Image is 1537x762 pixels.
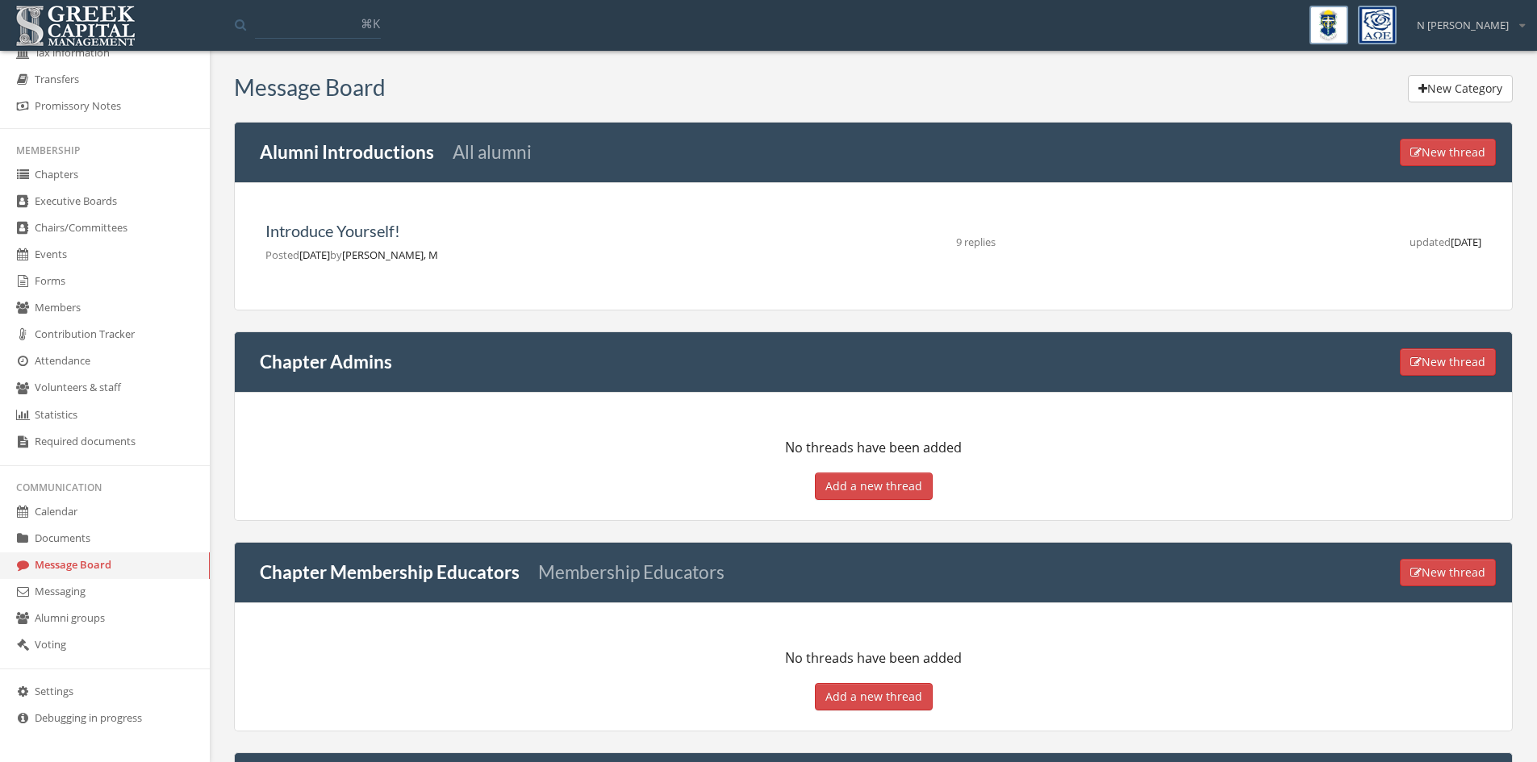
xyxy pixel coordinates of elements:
[255,437,1492,460] p: No threads have been added
[265,248,438,262] span: [DATE]
[342,248,438,262] span: [PERSON_NAME], M
[265,221,400,240] a: Introduce Yourself!
[330,248,342,262] span: by
[1400,139,1496,166] button: New thread
[265,248,299,262] span: Posted
[1406,6,1525,33] div: N [PERSON_NAME]
[815,473,933,500] button: Add a new thread
[538,561,725,583] small: Membership Educators
[956,235,996,249] span: 9 replies
[260,561,520,583] a: Chapter Membership Educators
[234,75,386,100] h3: Message Board
[260,141,434,163] a: Alumni Introductions
[1161,211,1492,273] td: [DATE]
[255,647,1492,670] p: No threads have been added
[1410,235,1451,249] span: updated
[260,351,392,373] a: Chapter Admins
[1408,75,1513,102] button: New Category
[1417,18,1509,33] span: N [PERSON_NAME]
[815,683,933,710] button: Add a new thread
[453,141,532,163] small: All alumni
[1400,559,1496,586] button: New thread
[361,15,380,31] span: ⌘K
[1400,348,1496,376] button: New thread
